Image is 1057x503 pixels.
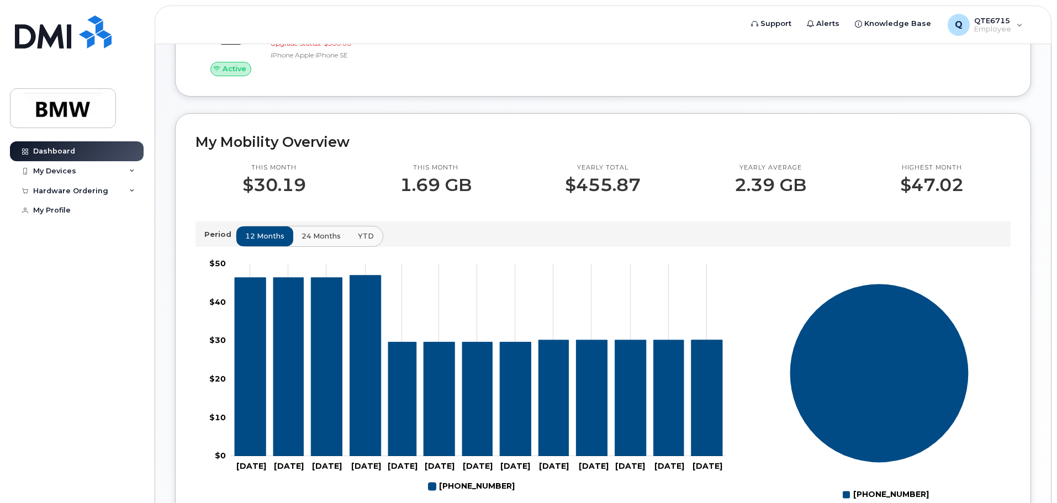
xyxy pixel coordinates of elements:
[565,175,641,195] p: $455.87
[209,258,226,268] tspan: $50
[195,134,1011,150] h2: My Mobility Overview
[242,175,306,195] p: $30.19
[425,461,454,471] tspan: [DATE]
[615,461,645,471] tspan: [DATE]
[242,163,306,172] p: This month
[864,18,931,29] span: Knowledge Base
[974,25,1011,34] span: Employee
[579,461,609,471] tspan: [DATE]
[974,16,1011,25] span: QTE6715
[215,451,226,460] tspan: $0
[1009,455,1049,495] iframe: Messenger Launcher
[400,163,472,172] p: This month
[324,39,351,47] span: $500.00
[274,461,304,471] tspan: [DATE]
[940,14,1030,36] div: QTE6715
[236,461,266,471] tspan: [DATE]
[816,18,839,29] span: Alerts
[790,283,969,463] g: Series
[358,231,374,241] span: YTD
[429,477,515,496] g: Legend
[500,461,530,471] tspan: [DATE]
[693,461,722,471] tspan: [DATE]
[760,18,791,29] span: Support
[799,13,847,35] a: Alerts
[429,477,515,496] g: 864-783-4061
[302,231,341,241] span: 24 months
[209,258,726,496] g: Chart
[743,13,799,35] a: Support
[223,63,246,74] span: Active
[847,13,939,35] a: Knowledge Base
[209,335,226,345] tspan: $30
[209,296,226,306] tspan: $40
[204,229,236,240] p: Period
[734,163,806,172] p: Yearly average
[271,50,385,60] div: iPhone Apple iPhone SE
[955,18,963,31] span: Q
[312,461,342,471] tspan: [DATE]
[565,163,641,172] p: Yearly total
[388,461,417,471] tspan: [DATE]
[351,461,381,471] tspan: [DATE]
[654,461,684,471] tspan: [DATE]
[463,461,493,471] tspan: [DATE]
[734,175,806,195] p: 2.39 GB
[539,461,569,471] tspan: [DATE]
[209,412,226,422] tspan: $10
[209,374,226,384] tspan: $20
[235,275,722,456] g: 864-783-4061
[271,39,321,47] span: Upgrade Status:
[900,175,964,195] p: $47.02
[900,163,964,172] p: Highest month
[400,175,472,195] p: 1.69 GB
